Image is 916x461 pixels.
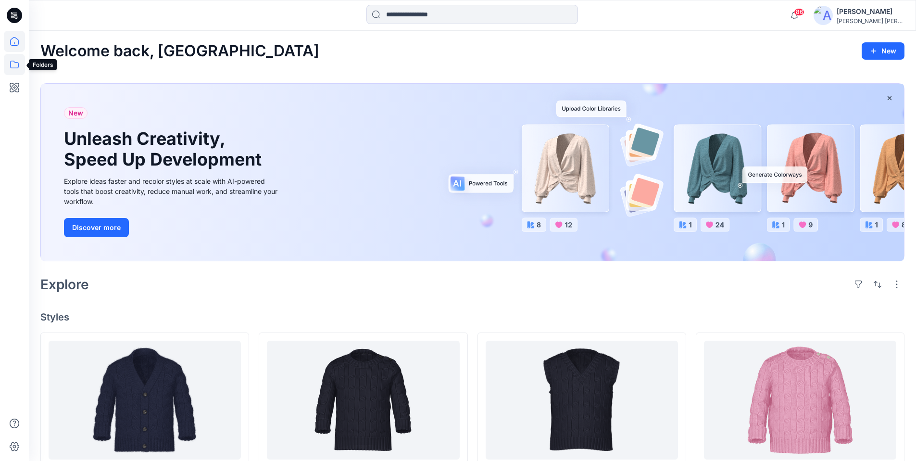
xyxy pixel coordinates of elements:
a: 320702300 [486,341,678,460]
a: 320702674 [267,341,459,460]
div: Explore ideas faster and recolor styles at scale with AI-powered tools that boost creativity, red... [64,176,280,206]
a: 320932439 [49,341,241,460]
button: Discover more [64,218,129,237]
div: [PERSON_NAME] [PERSON_NAME] [837,17,904,25]
h2: Explore [40,277,89,292]
span: 86 [794,8,804,16]
img: avatar [814,6,833,25]
span: New [68,107,83,119]
div: [PERSON_NAME] [837,6,904,17]
h1: Unleash Creativity, Speed Up Development [64,128,266,170]
button: New [862,42,904,60]
h4: Styles [40,311,904,323]
a: Discover more [64,218,280,237]
a: 320560705 [704,341,896,460]
h2: Welcome back, [GEOGRAPHIC_DATA] [40,42,319,60]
